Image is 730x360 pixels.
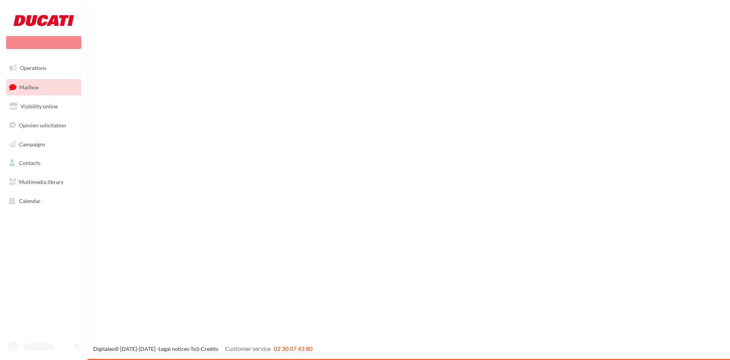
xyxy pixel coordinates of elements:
[5,193,83,209] a: Calendar
[201,346,218,352] a: Credits
[19,160,40,166] span: Contacts
[93,346,115,352] a: Digitaleo
[5,136,83,152] a: Campaigns
[190,346,199,352] a: ToS
[20,65,46,71] span: Operations
[5,79,83,95] a: Mailbox
[19,141,45,147] span: Campaigns
[5,98,83,114] a: Visibility online
[5,60,83,76] a: Operations
[274,345,313,352] span: 02 30 07 43 80
[5,155,83,171] a: Contacts
[93,346,313,352] span: © [DATE]-[DATE] - - -
[19,122,66,128] span: Opinion solicitation
[225,345,271,352] span: Customer service
[19,179,63,185] span: Multimedia library
[19,84,39,90] span: Mailbox
[5,117,83,133] a: Opinion solicitation
[6,36,81,49] div: New campaign
[19,198,41,204] span: Calendar
[21,103,58,109] span: Visibility online
[5,174,83,190] a: Multimedia library
[159,346,189,352] a: Legal notices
